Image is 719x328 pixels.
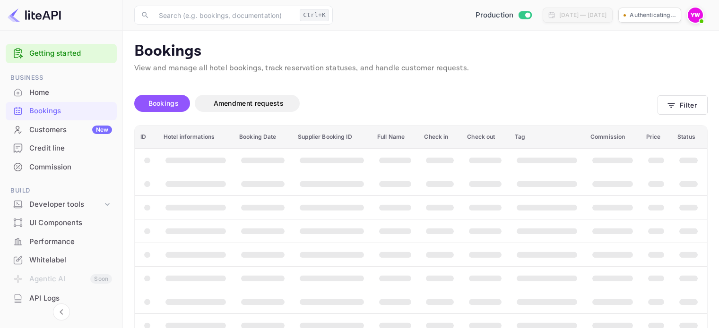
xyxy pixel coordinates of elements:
a: Performance [6,233,117,250]
th: Tag [509,126,585,149]
p: Authenticating... [630,11,676,19]
div: Performance [29,236,112,247]
span: Business [6,73,117,83]
div: Bookings [29,106,112,117]
a: Home [6,84,117,101]
a: Commission [6,158,117,176]
a: CustomersNew [6,121,117,138]
div: Home [29,87,112,98]
span: Build [6,185,117,196]
div: Bookings [6,102,117,120]
span: Production [476,10,514,21]
div: Whitelabel [6,251,117,269]
a: Whitelabel [6,251,117,269]
a: API Logs [6,289,117,307]
div: UI Components [29,218,112,228]
th: Commission [585,126,641,149]
div: Ctrl+K [300,9,329,21]
div: Credit line [6,139,117,158]
div: New [92,126,112,134]
div: API Logs [6,289,117,308]
div: Switch to Sandbox mode [472,10,536,21]
div: Home [6,84,117,102]
a: Bookings [6,102,117,119]
div: Commission [29,162,112,173]
div: Performance [6,233,117,251]
div: Customers [29,125,112,135]
th: Check out [461,126,509,149]
div: [DATE] — [DATE] [559,11,606,19]
div: API Logs [29,293,112,304]
input: Search (e.g. bookings, documentation) [153,6,296,25]
th: Status [672,126,707,149]
div: Getting started [6,44,117,63]
p: View and manage all hotel bookings, track reservation statuses, and handle customer requests. [134,63,708,74]
th: Booking Date [234,126,292,149]
div: account-settings tabs [134,95,658,112]
img: LiteAPI logo [8,8,61,23]
a: Credit line [6,139,117,157]
img: Yahav Winkler [688,8,703,23]
div: Commission [6,158,117,177]
th: Hotel informations [158,126,234,149]
span: Bookings [148,99,179,107]
a: Getting started [29,48,112,59]
p: Bookings [134,42,708,61]
button: Collapse navigation [53,303,70,320]
div: Developer tools [29,199,103,210]
button: Filter [658,95,708,115]
div: Developer tools [6,196,117,213]
a: UI Components [6,214,117,231]
th: Full Name [372,126,419,149]
th: Supplier Booking ID [292,126,372,149]
th: Price [641,126,672,149]
span: Amendment requests [214,99,284,107]
div: Credit line [29,143,112,154]
th: Check in [418,126,461,149]
div: Whitelabel [29,255,112,266]
div: CustomersNew [6,121,117,139]
th: ID [135,126,158,149]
